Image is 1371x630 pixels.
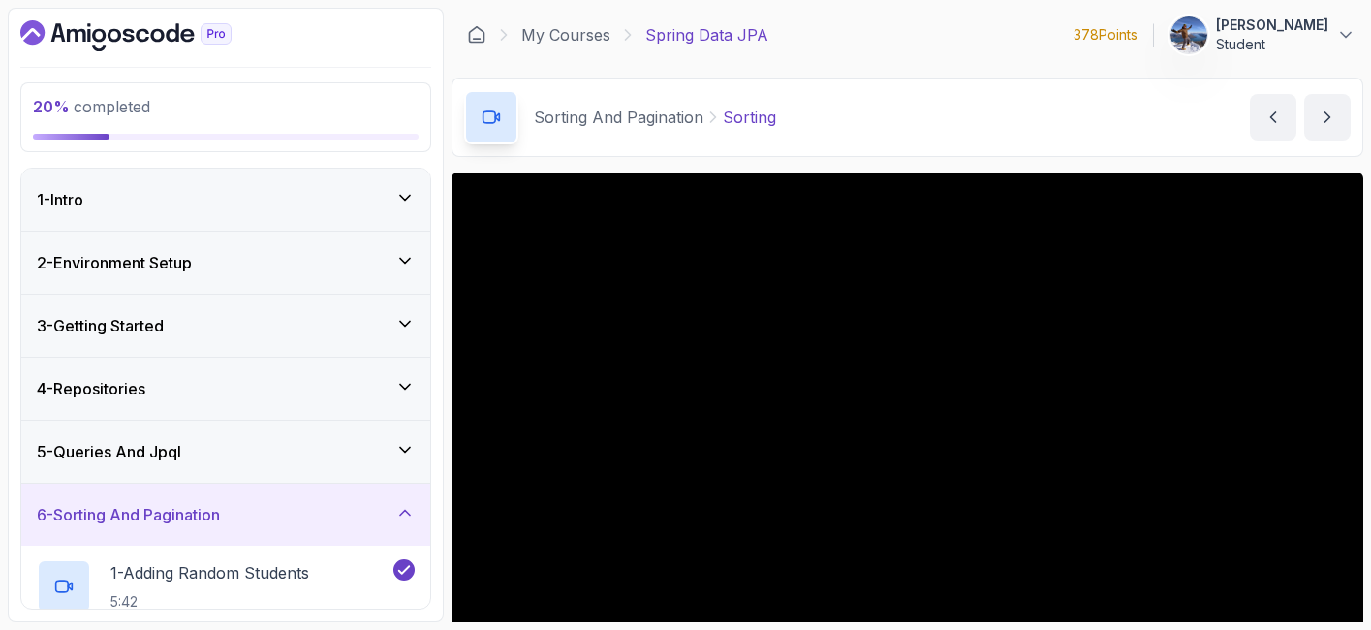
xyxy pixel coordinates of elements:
h3: 4 - Repositories [37,377,145,400]
span: completed [33,97,150,116]
p: 378 Points [1074,25,1137,45]
span: 20 % [33,97,70,116]
button: 3-Getting Started [21,295,430,357]
h3: 6 - Sorting And Pagination [37,503,220,526]
button: 4-Repositories [21,358,430,420]
h3: 2 - Environment Setup [37,251,192,274]
a: Dashboard [467,25,486,45]
p: Sorting And Pagination [534,106,703,129]
button: 5-Queries And Jpql [21,421,430,483]
button: 6-Sorting And Pagination [21,484,430,546]
button: 1-Adding Random Students5:42 [37,559,415,614]
button: 1-Intro [21,169,430,231]
a: My Courses [521,23,610,47]
p: [PERSON_NAME] [1216,16,1328,35]
p: Sorting [723,106,776,129]
p: Spring Data JPA [645,23,768,47]
button: user profile image[PERSON_NAME]Student [1169,16,1355,54]
p: 1 - Adding Random Students [110,561,309,584]
img: user profile image [1170,16,1207,53]
h3: 1 - Intro [37,188,83,211]
button: next content [1304,94,1351,141]
button: 2-Environment Setup [21,232,430,294]
p: Student [1216,35,1328,54]
h3: 3 - Getting Started [37,314,164,337]
p: 5:42 [110,592,309,612]
button: previous content [1250,94,1296,141]
a: Dashboard [20,20,276,51]
h3: 5 - Queries And Jpql [37,440,181,463]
